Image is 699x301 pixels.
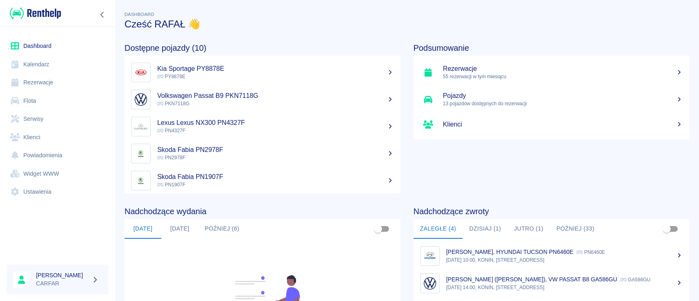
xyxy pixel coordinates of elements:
a: Image[PERSON_NAME] ([PERSON_NAME]), VW PASSAT B8 GA586GU GA586GU[DATE] 14:00, KONIN, [STREET_ADDR... [414,269,690,297]
a: Klienci [414,113,690,136]
button: Dzisiaj (1) [463,219,508,239]
button: [DATE] [161,219,198,239]
button: Jutro (1) [507,219,550,239]
h5: Rezerwacje [443,65,683,73]
h4: Dostępne pojazdy (10) [124,43,400,53]
span: Dashboard [124,12,154,17]
img: Image [133,146,149,161]
a: ImageLexus Lexus NX300 PN4327F PN4327F [124,113,400,140]
p: PN6460E [577,249,605,255]
h5: Skoda Fabia PN2978F [157,146,394,154]
p: [DATE] 14:00, KONIN, [STREET_ADDRESS] [446,284,683,291]
span: PKN7118G [157,101,190,106]
img: Image [133,65,149,80]
span: Pokaż przypisane tylko do mnie [370,221,386,237]
button: Później (33) [550,219,601,239]
h5: Lexus Lexus NX300 PN4327F [157,119,394,127]
a: Kalendarz [7,55,109,74]
a: Image[PERSON_NAME], HYUNDAI TUCSON PN6460E PN6460E[DATE] 10:00, KONIN, [STREET_ADDRESS] [414,242,690,269]
span: PN4327F [157,128,185,134]
h4: Nadchodzące wydania [124,206,400,216]
img: Image [133,119,149,134]
span: Pokaż przypisane tylko do mnie [659,221,674,237]
h3: Cześć RAFAŁ 👋 [124,18,689,30]
span: PY8878E [157,74,185,79]
a: Rezerwacje55 rezerwacji w tym miesiącu [414,59,690,86]
button: Później (6) [198,219,246,239]
h5: Skoda Fabia PN1907F [157,173,394,181]
span: PN2978F [157,155,185,161]
span: PN1907F [157,182,185,188]
img: Image [133,92,149,107]
img: Image [133,173,149,188]
button: [DATE] [124,219,161,239]
p: CARFAR [36,279,88,288]
p: [DATE] 10:00, KONIN, [STREET_ADDRESS] [446,256,683,264]
h6: [PERSON_NAME] [36,271,88,279]
p: 55 rezerwacji w tym miesiącu [443,73,683,80]
h4: Podsumowanie [414,43,690,53]
img: Renthelp logo [10,7,61,20]
h5: Klienci [443,120,683,129]
a: Renthelp logo [7,7,61,20]
h5: Volkswagen Passat B9 PKN7118G [157,92,394,100]
h5: Pojazdy [443,92,683,100]
p: 13 pojazdów dostępnych do rezerwacji [443,100,683,107]
a: ImageSkoda Fabia PN1907F PN1907F [124,167,400,194]
a: Widget WWW [7,165,109,183]
p: GA586GU [620,277,650,283]
button: Zwiń nawigację [96,9,109,20]
a: Pojazdy13 pojazdów dostępnych do rezerwacji [414,86,690,113]
a: Ustawienia [7,183,109,201]
a: Dashboard [7,37,109,55]
button: Zaległe (4) [414,219,463,239]
img: Image [422,276,438,291]
h4: Nadchodzące zwroty [414,206,690,216]
a: ImageKia Sportage PY8878E PY8878E [124,59,400,86]
a: Rezerwacje [7,73,109,92]
a: Klienci [7,128,109,147]
a: Flota [7,92,109,110]
p: [PERSON_NAME] ([PERSON_NAME]), VW PASSAT B8 GA586GU [446,276,618,283]
a: Serwisy [7,110,109,128]
img: Image [422,248,438,264]
a: ImageVolkswagen Passat B9 PKN7118G PKN7118G [124,86,400,113]
a: ImageSkoda Fabia PN2978F PN2978F [124,140,400,167]
p: [PERSON_NAME], HYUNDAI TUCSON PN6460E [446,249,574,255]
a: Powiadomienia [7,146,109,165]
h5: Kia Sportage PY8878E [157,65,394,73]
